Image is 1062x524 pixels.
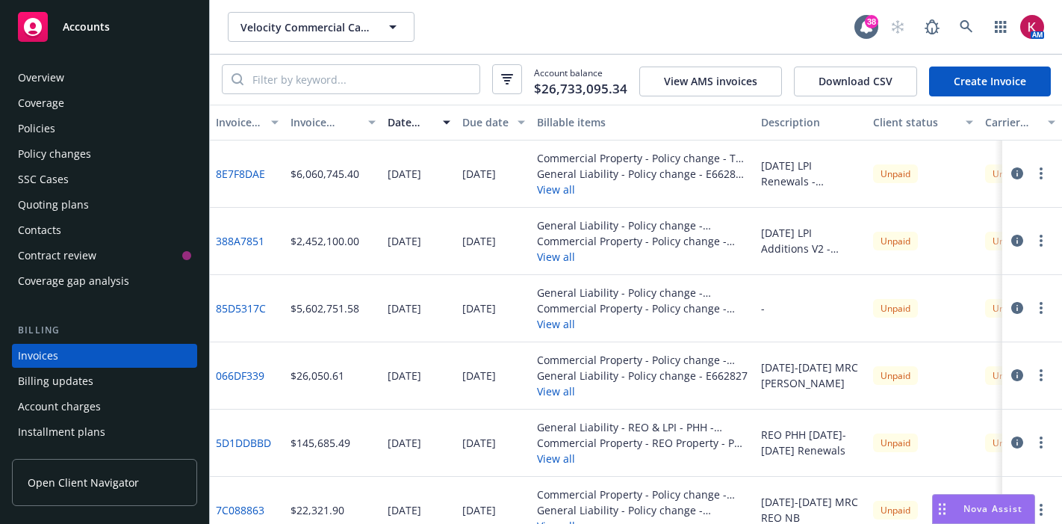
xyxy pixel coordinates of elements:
div: Client status [873,114,957,130]
div: [DATE] [462,502,496,518]
button: Invoice ID [210,105,285,141]
a: Policies [12,117,197,141]
a: Contacts [12,218,197,242]
div: Coverage gap analysis [18,269,129,293]
a: Switch app [986,12,1016,42]
a: 85D5317C [216,300,266,316]
a: Billing updates [12,369,197,393]
div: [DATE]-[DATE] MRC [PERSON_NAME] [761,360,861,391]
button: Client status [867,105,979,141]
div: Commercial Property - Policy change - E662825 - PHH [537,300,749,316]
a: Report a Bug [917,12,947,42]
div: Billable items [537,114,749,130]
div: Drag to move [933,495,951,523]
button: View all [537,451,749,466]
div: Policy changes [18,142,91,166]
div: Contract review [18,244,96,268]
button: Nova Assist [932,494,1035,524]
div: Unpaid [873,299,918,318]
div: [DATE] [462,233,496,249]
div: REO PHH [DATE]-[DATE] Renewals [761,427,861,458]
div: [DATE] [388,502,421,518]
button: View all [537,383,749,399]
div: Unpaid [873,164,918,183]
div: Unpaid [873,434,918,452]
div: $26,050.61 [291,368,344,383]
div: Contacts [18,218,61,242]
a: 388A7851 [216,233,264,249]
div: $145,685.49 [291,435,350,451]
a: 5D1DDBBD [216,435,271,451]
div: Unpaid [985,164,1030,183]
div: Carrier status [985,114,1039,130]
button: Carrier status [979,105,1061,141]
a: Invoices [12,344,197,368]
div: Commercial Property - Policy change - E662826-MRC-NB [537,487,749,502]
button: Velocity Commercial Capital [228,12,414,42]
span: Accounts [63,21,110,33]
span: Nova Assist [963,502,1022,515]
button: Due date [456,105,531,141]
div: $22,321.90 [291,502,344,518]
div: [DATE] [462,300,496,316]
div: Overview [18,66,64,90]
a: Account charges [12,395,197,419]
div: [DATE] [388,368,421,383]
div: Quoting plans [18,193,89,217]
div: Unpaid [873,501,918,520]
span: $26,733,095.34 [534,79,627,99]
div: Unpaid [985,299,1030,318]
div: Unpaid [985,366,1030,385]
button: View all [537,182,749,197]
a: Contract review [12,244,197,268]
div: Invoice amount [291,114,359,130]
div: General Liability - Policy change - E662827-PHH-NB [537,218,749,233]
button: Billable items [531,105,755,141]
div: SSC Cases [18,167,69,191]
a: 8E7F8DAE [216,166,265,182]
div: [DATE] [388,166,421,182]
svg: Search [232,73,243,85]
div: Commercial Property - Policy change - To be assigned - 3923 - Velocity Commercial Capital - [DATE... [537,150,749,166]
a: Accounts [12,6,197,48]
span: Account balance [534,67,627,93]
div: [DATE] LPI Additions V2 - Provisional [761,225,861,256]
a: Search [951,12,981,42]
button: View all [537,249,749,265]
div: 38 [865,15,878,28]
div: $5,602,751.58 [291,300,359,316]
button: View AMS invoices [639,67,782,96]
div: Due date [462,114,509,130]
div: General Liability - Policy change - E662827-PHH-NB [537,285,749,300]
div: Unpaid [985,232,1030,250]
div: $6,060,745.40 [291,166,359,182]
div: Billing updates [18,369,93,393]
div: Date issued [388,114,434,130]
div: [DATE] LPI Renewals - Provisional [761,158,861,189]
div: [DATE] [462,368,496,383]
button: Date issued [382,105,456,141]
div: [DATE] [388,233,421,249]
div: [DATE] [462,166,496,182]
button: Description [755,105,867,141]
a: 066DF339 [216,368,264,383]
a: Policy changes [12,142,197,166]
button: Download CSV [794,67,917,96]
div: Billing [12,323,197,338]
a: Create Invoice [929,67,1051,96]
a: Coverage [12,91,197,115]
a: 7C088863 [216,502,264,518]
div: General Liability - Policy change - E662827 - PHH [537,166,749,182]
div: Coverage [18,91,64,115]
div: $2,452,100.00 [291,233,359,249]
input: Filter by keyword... [243,65,479,93]
div: [DATE] [388,435,421,451]
button: View all [537,316,749,332]
button: Invoice amount [285,105,382,141]
div: [DATE] [388,300,421,316]
div: General Liability - Policy change - E662827 [537,368,749,383]
div: Commercial Property - Policy change - E662825 - PHH [537,233,749,249]
div: Policies [18,117,55,141]
span: Velocity Commercial Capital [240,19,370,35]
a: Coverage gap analysis [12,269,197,293]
